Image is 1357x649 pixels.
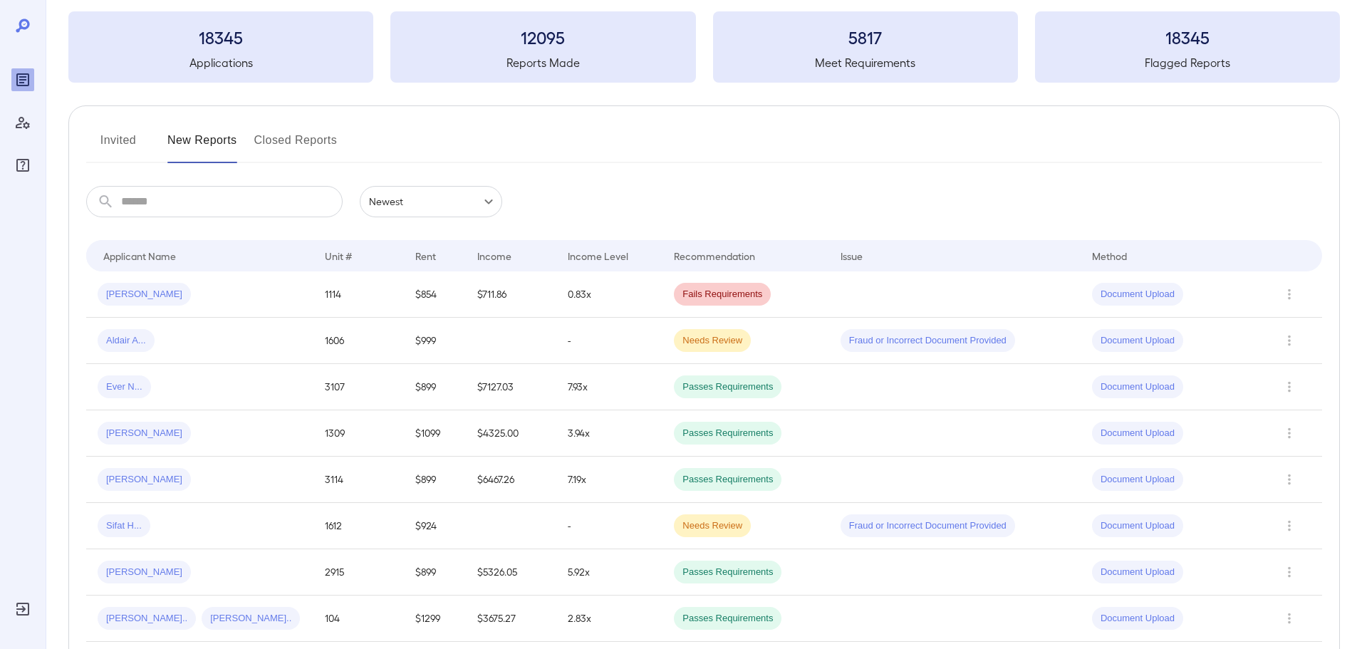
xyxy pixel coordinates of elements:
[1278,283,1301,306] button: Row Actions
[1092,380,1183,394] span: Document Upload
[674,612,781,625] span: Passes Requirements
[556,271,662,318] td: 0.83x
[674,519,751,533] span: Needs Review
[674,566,781,579] span: Passes Requirements
[477,247,511,264] div: Income
[713,54,1018,71] h5: Meet Requirements
[1092,612,1183,625] span: Document Upload
[713,26,1018,48] h3: 5817
[1278,561,1301,583] button: Row Actions
[1092,334,1183,348] span: Document Upload
[1278,375,1301,398] button: Row Actions
[167,129,237,163] button: New Reports
[404,549,466,596] td: $899
[466,596,556,642] td: $3675.27
[556,457,662,503] td: 7.19x
[68,11,1340,83] summary: 18345Applications12095Reports Made5817Meet Requirements18345Flagged Reports
[568,247,628,264] div: Income Level
[1092,566,1183,579] span: Document Upload
[313,271,404,318] td: 1114
[86,129,150,163] button: Invited
[466,364,556,410] td: $7127.03
[313,410,404,457] td: 1309
[103,247,176,264] div: Applicant Name
[98,612,196,625] span: [PERSON_NAME]..
[556,596,662,642] td: 2.83x
[1278,468,1301,491] button: Row Actions
[556,410,662,457] td: 3.94x
[415,247,438,264] div: Rent
[68,26,373,48] h3: 18345
[1092,247,1127,264] div: Method
[68,54,373,71] h5: Applications
[1092,288,1183,301] span: Document Upload
[404,503,466,549] td: $924
[404,410,466,457] td: $1099
[404,364,466,410] td: $899
[466,549,556,596] td: $5326.05
[1278,329,1301,352] button: Row Actions
[556,318,662,364] td: -
[1278,607,1301,630] button: Row Actions
[390,54,695,71] h5: Reports Made
[313,596,404,642] td: 104
[404,457,466,503] td: $899
[841,334,1015,348] span: Fraud or Incorrect Document Provided
[404,271,466,318] td: $854
[313,457,404,503] td: 3114
[313,549,404,596] td: 2915
[98,334,155,348] span: Aldair A...
[313,318,404,364] td: 1606
[404,318,466,364] td: $999
[11,68,34,91] div: Reports
[313,364,404,410] td: 3107
[466,410,556,457] td: $4325.00
[1278,514,1301,537] button: Row Actions
[98,427,191,440] span: [PERSON_NAME]
[674,473,781,487] span: Passes Requirements
[404,596,466,642] td: $1299
[1035,54,1340,71] h5: Flagged Reports
[254,129,338,163] button: Closed Reports
[202,612,300,625] span: [PERSON_NAME]..
[1092,427,1183,440] span: Document Upload
[466,457,556,503] td: $6467.26
[390,26,695,48] h3: 12095
[1092,519,1183,533] span: Document Upload
[98,566,191,579] span: [PERSON_NAME]
[674,427,781,440] span: Passes Requirements
[841,519,1015,533] span: Fraud or Incorrect Document Provided
[1278,422,1301,445] button: Row Actions
[98,288,191,301] span: [PERSON_NAME]
[466,271,556,318] td: $711.86
[98,473,191,487] span: [PERSON_NAME]
[11,111,34,134] div: Manage Users
[674,288,771,301] span: Fails Requirements
[98,380,151,394] span: Ever N...
[556,503,662,549] td: -
[11,154,34,177] div: FAQ
[674,334,751,348] span: Needs Review
[1035,26,1340,48] h3: 18345
[313,503,404,549] td: 1612
[556,549,662,596] td: 5.92x
[841,247,863,264] div: Issue
[325,247,352,264] div: Unit #
[1092,473,1183,487] span: Document Upload
[360,186,502,217] div: Newest
[674,380,781,394] span: Passes Requirements
[674,247,755,264] div: Recommendation
[556,364,662,410] td: 7.93x
[98,519,150,533] span: Sifat H...
[11,598,34,621] div: Log Out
